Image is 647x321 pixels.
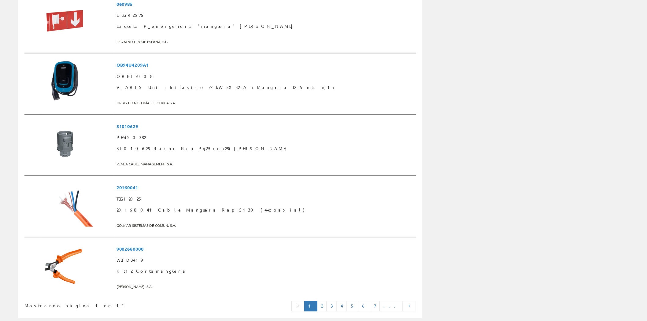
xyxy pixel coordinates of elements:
[304,301,317,312] a: Página actual
[116,266,414,277] span: Kt12 Cortamanguera
[116,282,414,292] span: [PERSON_NAME], S.A.
[116,71,414,82] span: ORBI2008
[116,132,414,143] span: PEMS0382
[116,60,414,71] span: OB94U4209A1
[327,301,337,312] a: 3
[337,301,347,312] a: 4
[24,301,182,309] div: Mostrando página 1 de 12
[116,121,414,132] span: 31010629
[116,37,414,47] span: LEGRAND GROUP ESPAÑA, S.L.
[42,60,88,105] img: Foto artículo VIARIS Uni + Trifasico 22 kW 3X32 A + Manguera T2 5 mts +(1+ (150x150)
[116,21,414,32] span: Etiqueta P_emergencia "manguera" [PERSON_NAME]
[116,159,414,169] span: PEMSA CABLE MANAGEMENT S.A.
[358,301,370,312] a: 6
[116,82,414,93] span: VIARIS Uni + Trifasico 22 kW 3X32 A + Manguera T2 5 mts +(1+
[317,301,327,312] a: 2
[116,221,414,231] span: GOLMAR SISTEMAS DE COMUN. S.A.
[116,10,414,21] span: LEGR2676
[403,301,416,312] a: Página siguiente
[42,244,88,290] img: Foto artículo Kt12 Cortamanguera (150x150)
[116,205,414,216] span: 20160041 Cable Manguera Rap-5130 (4+coaxial)
[42,121,88,167] img: Foto artículo 31010629 Racor Rep Pg29 (dn29) Gris Pemsa (150x150)
[116,182,414,194] span: 20160041
[370,301,380,312] a: 7
[379,301,403,312] a: ...
[116,255,414,266] span: WEID3419
[116,98,414,108] span: ORBIS TECNOLOGÍA ELECTRICA S.A
[116,194,414,205] span: TEGI2025
[116,244,414,255] span: 9002660000
[116,143,414,154] span: 31010629 Racor Rep Pg29 (dn29) [PERSON_NAME]
[291,301,305,312] a: Página anterior
[347,301,358,312] a: 5
[42,182,97,228] img: Foto artículo 20160041 Cable Manguera Rap-5130 (4+coaxial) (179.87421383648x150)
